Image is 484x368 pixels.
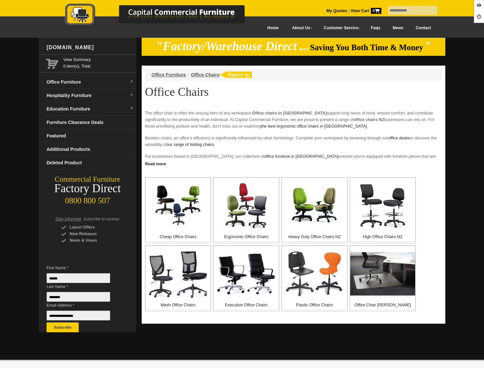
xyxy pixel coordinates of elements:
[47,322,79,332] button: Subscribe
[282,302,347,308] p: Plastic Office Chairs
[44,156,136,170] a: Deleted Product
[44,89,136,102] a: Hospitality Furnituredropdown
[191,72,219,77] a: Office Chairs
[44,116,136,129] a: Furniture Clearance Deals
[410,21,437,35] a: Contact
[350,245,416,312] a: Office Chair Mats Office Chair [PERSON_NAME]
[47,292,110,302] input: Last Name *
[44,129,136,143] a: Featured
[44,143,136,156] a: Additional Products
[145,153,442,173] p: For businesses based in [GEOGRAPHIC_DATA], our collection of ensures you're equipped with furnitu...
[360,184,406,228] img: High Office Chairs NZ
[156,39,309,53] em: "Factory/Warehouse Direct ...
[39,184,136,193] div: Factory Direct
[188,72,189,78] li: ›
[217,253,276,295] img: Executive Office Chairs
[264,154,338,159] a: office furniture in [GEOGRAPHIC_DATA]
[350,234,415,240] p: High Office Chairs NZ
[44,102,136,116] a: Education Furnituredropdown
[47,283,120,290] span: Last Name *
[365,21,387,35] a: Faqs
[167,142,214,147] a: our range of folding chairs
[146,234,211,240] p: Cheap Office Chairs
[388,136,410,140] a: office desks
[326,9,347,13] a: My Quotes
[47,273,110,283] input: First Name *
[145,135,442,148] p: Besides chairs, an office's efficiency is significantly influenced by other furnishings. Complete...
[292,183,337,229] img: Heavy Duty Office Chairs NZ
[130,107,134,111] img: dropdown
[281,245,348,312] a: Plastic Office Chairs Plastic Office Chairs
[83,217,120,221] span: Subscribe to receive:
[252,111,327,115] strong: Office chairs in [GEOGRAPHIC_DATA]
[47,311,110,320] input: Email Address *
[149,250,208,298] img: Mesh Office Chairs
[316,21,365,35] a: Customer Service
[351,9,381,13] strong: View Cart
[47,3,276,27] img: Capital Commercial Furniture Logo
[44,38,136,57] div: [DOMAIN_NAME]
[44,75,136,89] a: Office Furnituredropdown
[130,93,134,97] img: dropdown
[213,177,279,243] a: Ergonomic Office Chairs Ergonomic Office Chairs
[310,43,423,52] span: Saving You Both Time & Money
[145,86,442,98] h1: Office Chairs
[145,177,211,243] a: Cheap Office Chairs Cheap Office Chairs
[55,217,81,221] span: Stay Informed
[219,72,252,78] img: return to
[214,234,279,240] p: Ergonomic Office Chairs
[145,110,442,130] p: The office chair is often the unsung hero of any workspace. support long hours of work, ensure co...
[151,72,186,77] a: Office Furniture
[39,175,136,184] div: Commercial Furniture
[61,237,124,244] div: News & Views
[47,3,276,29] a: Capital Commercial Furniture Logo
[353,117,384,122] strong: office chairs NZ
[39,193,136,205] div: 0800 800 507
[47,265,120,271] span: First Name *
[350,177,416,243] a: High Office Chairs NZ High Office Chairs NZ
[61,224,124,231] div: Latest Offers
[424,39,431,53] em: "
[214,302,279,308] p: Executive Office Chairs
[261,124,367,129] a: the best ergonomic office chairs in [GEOGRAPHIC_DATA]
[63,56,134,63] a: View Summary
[146,302,211,308] p: Mesh Office Chairs
[281,177,348,243] a: Heavy Duty Office Chairs NZ Heavy Duty Office Chairs NZ
[145,245,211,312] a: Mesh Office Chairs Mesh Office Chairs
[223,183,269,229] img: Ergonomic Office Chairs
[47,302,120,309] span: Email Address *
[350,302,415,308] p: Office Chair [PERSON_NAME]
[350,252,415,296] img: Office Chair Mats
[282,234,347,240] p: Heavy Duty Office Chairs NZ
[371,8,381,14] span: 0
[155,183,201,229] img: Cheap Office Chairs
[350,9,381,13] a: View Cart0
[63,56,134,69] span: 0 item(s), Total:
[285,21,316,35] a: About Us
[285,251,344,297] img: Plastic Office Chairs
[387,21,410,35] a: News
[130,80,134,84] img: dropdown
[61,231,124,237] div: New Releases
[142,159,445,167] a: Click to read more
[213,245,279,312] a: Executive Office Chairs Executive Office Chairs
